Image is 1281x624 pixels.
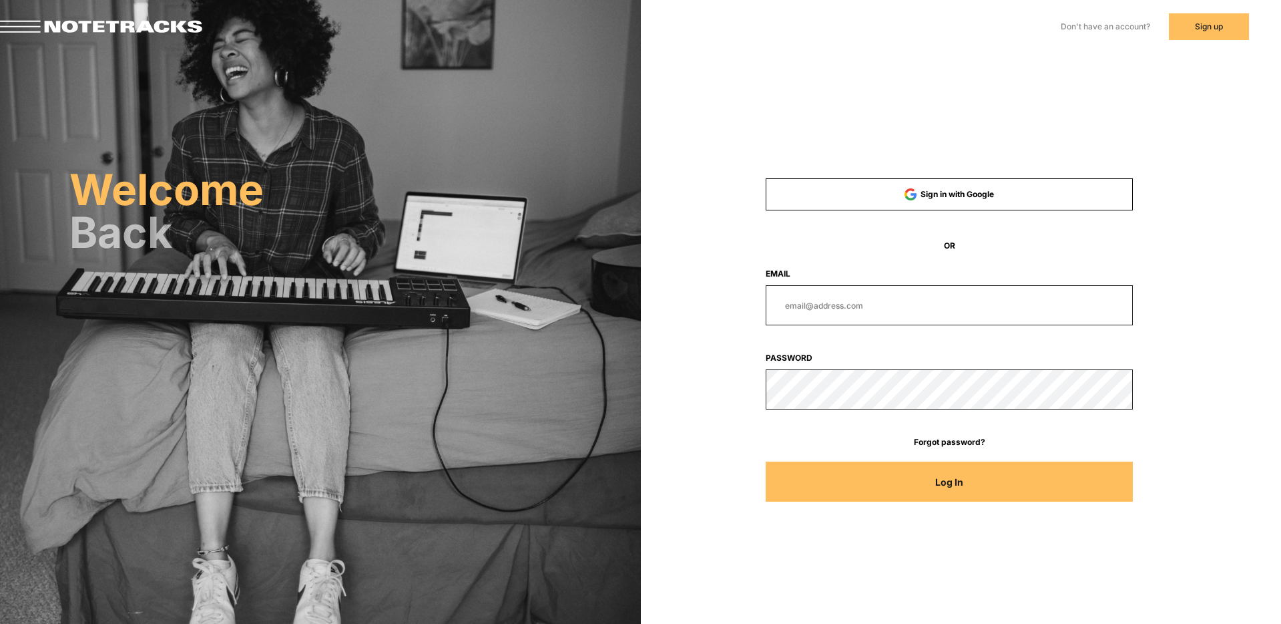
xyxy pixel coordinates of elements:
span: OR [766,240,1133,252]
input: email@address.com [766,285,1133,325]
label: Password [766,352,1133,364]
a: Forgot password? [766,436,1133,448]
button: Log In [766,462,1133,502]
h2: Welcome [69,171,641,208]
button: Sign in with Google [766,178,1133,210]
button: Sign up [1169,13,1249,40]
h2: Back [69,214,641,251]
span: Sign in with Google [921,189,994,199]
label: Don't have an account? [1061,21,1150,33]
label: Email [766,268,1133,280]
